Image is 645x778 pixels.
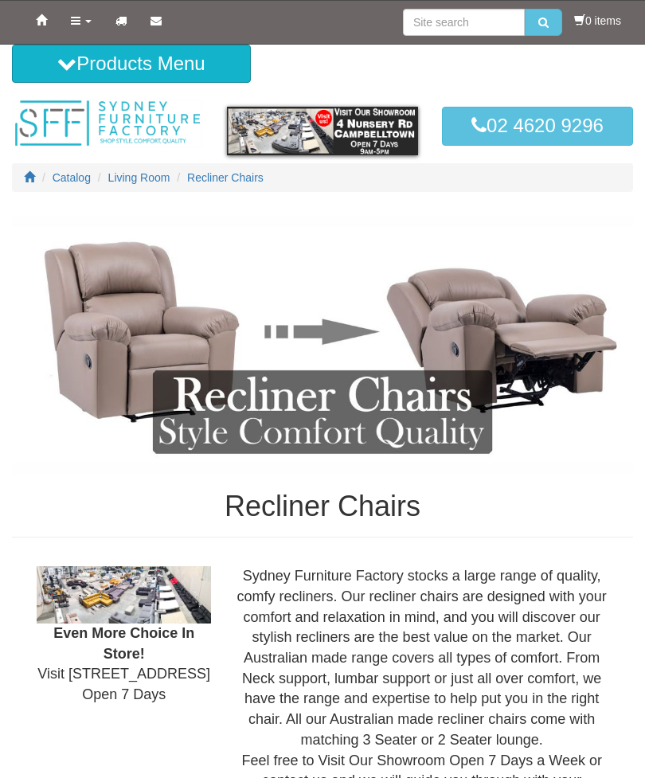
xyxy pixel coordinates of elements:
[187,171,264,184] a: Recliner Chairs
[108,171,170,184] a: Living Room
[227,107,418,154] img: showroom.gif
[25,566,223,706] div: Visit [STREET_ADDRESS] Open 7 Days
[403,9,525,36] input: Site search
[12,491,633,522] h1: Recliner Chairs
[12,45,251,83] button: Products Menu
[37,566,211,624] img: Showroom
[12,99,203,148] img: Sydney Furniture Factory
[53,625,194,662] b: Even More Choice In Store!
[442,107,633,145] a: 02 4620 9296
[12,216,633,475] img: Recliner Chairs
[53,171,91,184] a: Catalog
[574,13,621,29] li: 0 items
